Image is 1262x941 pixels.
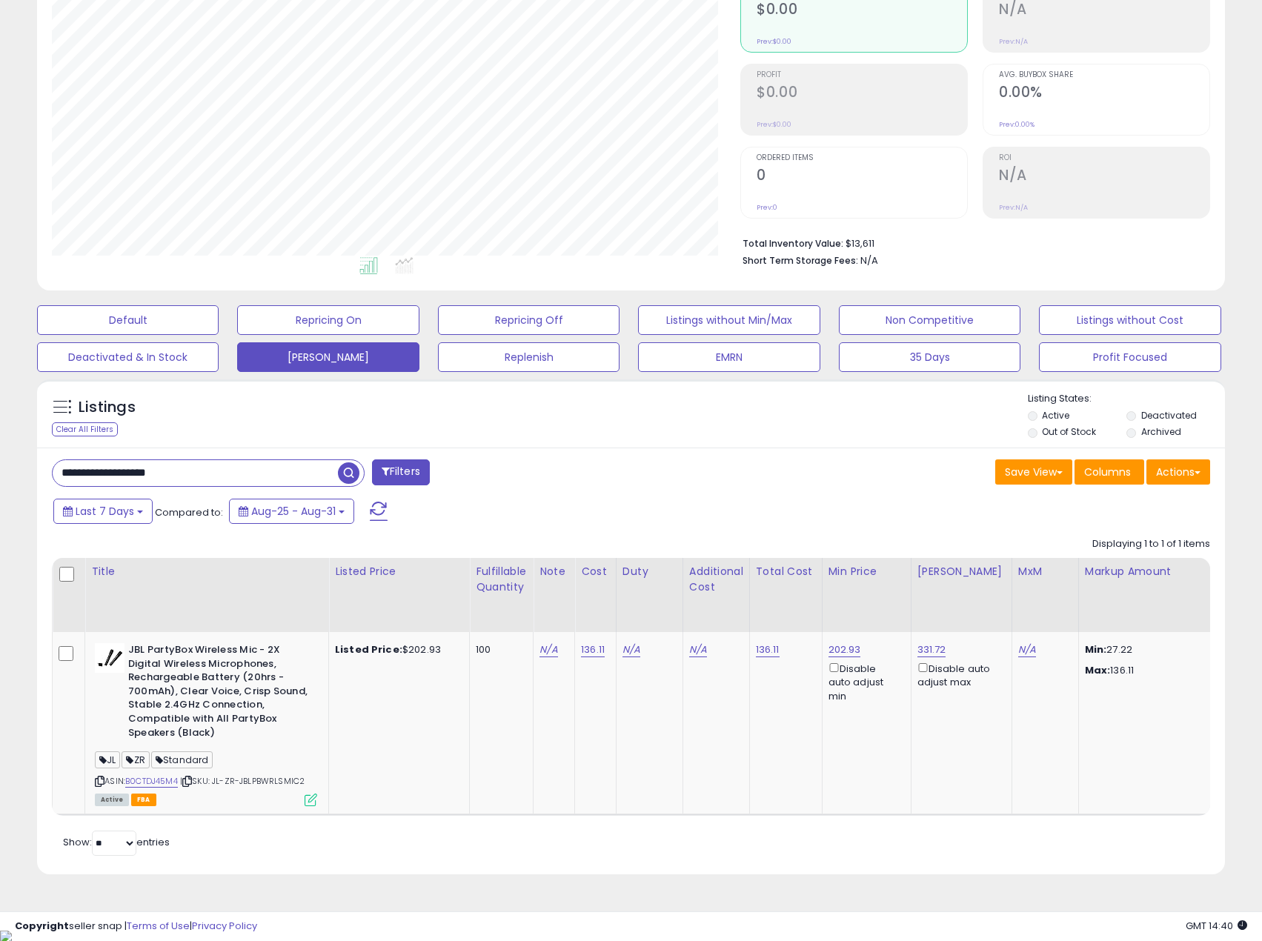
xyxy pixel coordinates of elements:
b: Listed Price: [335,642,402,656]
button: Aug-25 - Aug-31 [229,499,354,524]
span: Profit [757,71,967,79]
h2: N/A [999,167,1209,187]
div: Disable auto adjust max [917,660,1000,689]
small: Prev: $0.00 [757,37,791,46]
h2: $0.00 [757,84,967,104]
button: Non Competitive [839,305,1020,335]
div: $202.93 [335,643,458,656]
button: EMRN [638,342,820,372]
span: Aug-25 - Aug-31 [251,504,336,519]
button: Deactivated & In Stock [37,342,219,372]
h2: 0 [757,167,967,187]
div: Listed Price [335,564,463,579]
img: 31m0iVPZmbL._SL40_.jpg [95,643,124,673]
div: Total Cost [756,564,816,579]
a: 202.93 [828,642,861,657]
span: Show: entries [63,835,170,849]
b: Total Inventory Value: [743,237,843,250]
small: Prev: 0 [757,203,777,212]
a: N/A [1018,642,1036,657]
button: Repricing On [237,305,419,335]
span: Last 7 Days [76,504,134,519]
h2: N/A [999,1,1209,21]
div: Disable auto adjust min [828,660,900,703]
a: 136.11 [756,642,780,657]
button: Listings without Cost [1039,305,1221,335]
a: 331.72 [917,642,946,657]
strong: Min: [1085,642,1107,656]
b: Short Term Storage Fees: [743,254,858,267]
a: N/A [689,642,707,657]
button: Default [37,305,219,335]
div: Duty [622,564,677,579]
span: N/A [860,253,878,267]
span: | SKU: JL-ZR-JBLPBWRLSMIC2 [180,775,305,787]
button: 35 Days [839,342,1020,372]
th: CSV column name: cust_attr_3_Total Cost [749,558,822,632]
strong: Max: [1085,663,1111,677]
button: Profit Focused [1039,342,1221,372]
label: Active [1042,409,1069,422]
p: Listing States: [1028,392,1225,406]
button: Actions [1146,459,1210,485]
span: FBA [131,794,156,806]
div: [PERSON_NAME] [917,564,1006,579]
label: Archived [1141,425,1181,438]
small: Prev: N/A [999,37,1028,46]
th: CSV column name: cust_attr_1_Duty [616,558,683,632]
a: B0CTDJ45M4 [125,775,178,788]
span: Ordered Items [757,154,967,162]
a: Terms of Use [127,919,190,933]
span: All listings currently available for purchase on Amazon [95,794,129,806]
div: 100 [476,643,522,656]
div: Clear All Filters [52,422,118,436]
button: Filters [372,459,430,485]
button: Save View [995,459,1072,485]
span: Columns [1084,465,1131,479]
span: ZR [122,751,149,768]
strong: Copyright [15,919,69,933]
th: CSV column name: cust_attr_4_MxM [1012,558,1078,632]
button: Last 7 Days [53,499,153,524]
button: Repricing Off [438,305,620,335]
button: Listings without Min/Max [638,305,820,335]
h2: $0.00 [757,1,967,21]
div: Displaying 1 to 1 of 1 items [1092,537,1210,551]
span: 2025-09-8 14:40 GMT [1186,919,1247,933]
span: Standard [151,751,213,768]
div: Fulfillable Quantity [476,564,527,595]
h2: 0.00% [999,84,1209,104]
small: Prev: 0.00% [999,120,1034,129]
a: N/A [622,642,640,657]
div: Markup Amount [1085,564,1213,579]
p: 27.22 [1085,643,1208,656]
a: 136.11 [581,642,605,657]
div: Cost [581,564,610,579]
a: Privacy Policy [192,919,257,933]
div: Note [539,564,568,579]
span: JL [95,751,120,768]
span: ROI [999,154,1209,162]
div: Title [91,564,322,579]
button: [PERSON_NAME] [237,342,419,372]
h5: Listings [79,397,136,418]
small: Prev: $0.00 [757,120,791,129]
button: Columns [1075,459,1144,485]
span: Compared to: [155,505,223,519]
div: ASIN: [95,643,317,805]
b: JBL PartyBox Wireless Mic - 2X Digital Wireless Microphones, Rechargeable Battery (20hrs - 700mAh... [128,643,308,743]
small: Prev: N/A [999,203,1028,212]
a: N/A [539,642,557,657]
label: Deactivated [1141,409,1197,422]
p: 136.11 [1085,664,1208,677]
div: Min Price [828,564,905,579]
div: Additional Cost [689,564,743,595]
div: seller snap | | [15,920,257,934]
span: Avg. Buybox Share [999,71,1209,79]
button: Replenish [438,342,620,372]
label: Out of Stock [1042,425,1096,438]
li: $13,611 [743,233,1199,251]
div: MxM [1018,564,1072,579]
